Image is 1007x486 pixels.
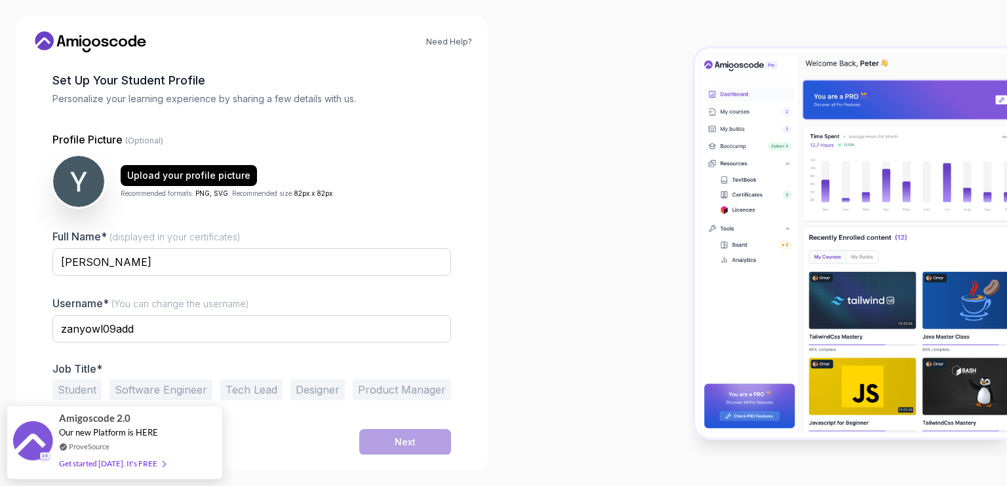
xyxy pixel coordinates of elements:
button: Product Manager [353,379,451,400]
p: Recommended formats: . Recommended size: . [121,189,334,198]
h2: Set Up Your Student Profile [52,71,451,90]
img: provesource social proof notification image [13,421,52,464]
p: Profile Picture [52,132,451,147]
img: user profile image [53,156,104,207]
span: (displayed in your certificates) [109,231,241,242]
div: Get started [DATE]. It's FREE [59,456,165,471]
input: Enter your Username [52,315,451,343]
button: Upload your profile picture [121,165,257,186]
button: Next [359,429,451,455]
button: Student [52,379,102,400]
span: (You can change the username) [111,298,249,309]
button: Software Engineer [109,379,212,400]
div: Next [395,436,416,449]
span: PNG, SVG [195,189,228,197]
a: ProveSource [69,441,109,452]
button: Tech Lead [220,379,283,400]
p: Personalize your learning experience by sharing a few details with us. [52,92,451,105]
label: Username* [52,297,249,310]
div: Upload your profile picture [127,169,250,182]
span: Amigoscode 2.0 [59,411,130,426]
span: 82px x 82px [294,189,332,197]
a: Need Help? [426,37,472,47]
p: Job Title* [52,362,451,375]
a: Home link [31,31,149,52]
span: Our new Platform is HERE [59,427,158,438]
span: (Optional) [125,136,163,145]
button: Designer [290,379,345,400]
img: Amigoscode Dashboard [695,48,1007,438]
label: Full Name* [52,230,241,243]
input: Enter your Full Name [52,248,451,276]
